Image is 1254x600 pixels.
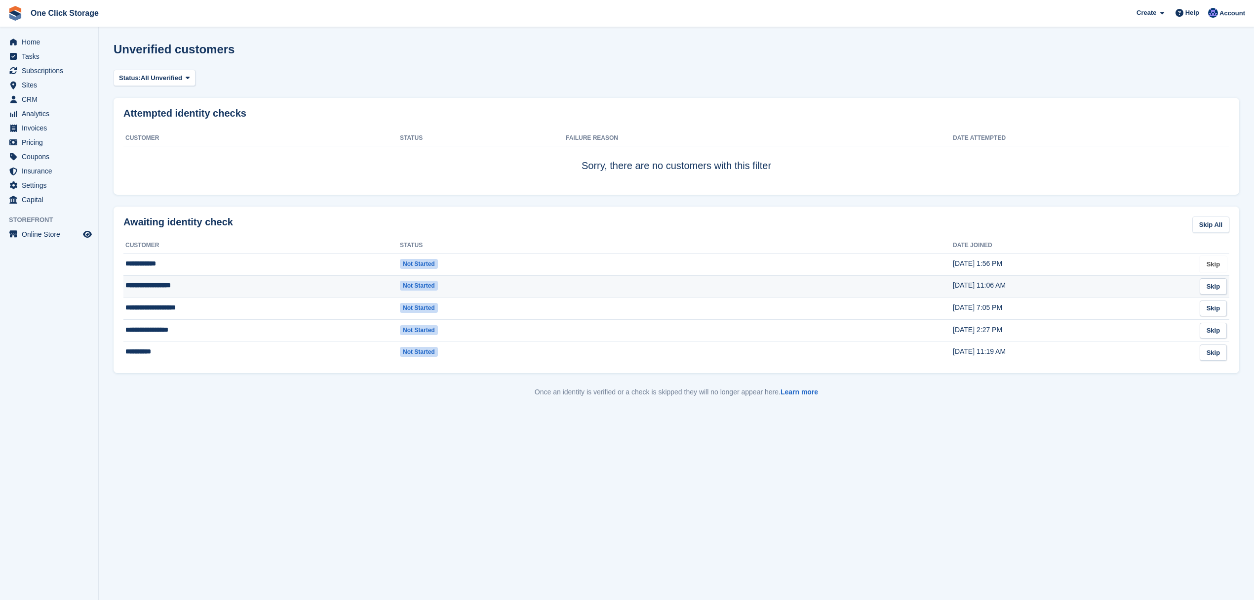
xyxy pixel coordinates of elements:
[22,49,81,63] span: Tasks
[5,121,93,135] a: menu
[1185,8,1199,18] span: Help
[5,227,93,241] a: menu
[1208,8,1218,18] img: Thomas
[22,227,81,241] span: Online Store
[22,35,81,49] span: Home
[5,150,93,164] a: menu
[22,64,81,78] span: Subscriptions
[5,164,93,178] a: menu
[27,5,103,21] a: One Click Storage
[400,259,438,269] span: Not started
[22,92,81,106] span: CRM
[22,150,81,164] span: Coupons
[1200,344,1227,361] a: Skip
[1219,8,1245,18] span: Account
[114,387,1239,397] p: Once an identity is verified or a check is skipped they will no longer appear here.
[1200,256,1227,272] a: Skip
[1200,278,1227,295] a: Skip
[582,160,771,171] span: Sorry, there are no customers with this filter
[5,135,93,149] a: menu
[5,35,93,49] a: menu
[114,70,196,86] button: Status: All Unverified
[5,178,93,192] a: menu
[400,303,438,313] span: Not started
[953,342,1174,363] td: [DATE] 11:19 AM
[114,43,235,56] h1: Unverified customers
[22,107,81,121] span: Analytics
[1136,8,1156,18] span: Create
[953,275,1174,298] td: [DATE] 11:06 AM
[566,130,953,146] th: Failure Reason
[781,388,818,396] a: Learn more
[123,216,233,228] h2: Awaiting identity check
[123,130,400,146] th: Customer
[123,238,400,254] th: Customer
[400,130,566,146] th: Status
[1200,323,1227,339] a: Skip
[8,6,23,21] img: stora-icon-8386f47178a22dfd0bd8f6a31ec36ba5ce8667c1dd55bd0f319d3a0aa187defe.svg
[22,135,81,149] span: Pricing
[400,347,438,357] span: Not started
[1192,216,1229,233] a: Skip All
[22,78,81,92] span: Sites
[119,73,141,83] span: Status:
[5,49,93,63] a: menu
[123,108,1229,119] h2: Attempted identity checks
[5,78,93,92] a: menu
[5,193,93,207] a: menu
[22,193,81,207] span: Capital
[953,253,1174,275] td: [DATE] 1:56 PM
[81,228,93,240] a: Preview store
[22,164,81,178] span: Insurance
[953,130,1174,146] th: Date attempted
[22,178,81,192] span: Settings
[953,238,1174,254] th: Date joined
[400,325,438,335] span: Not started
[953,298,1174,320] td: [DATE] 7:05 PM
[22,121,81,135] span: Invoices
[5,64,93,78] a: menu
[1200,300,1227,317] a: Skip
[5,107,93,121] a: menu
[9,215,98,225] span: Storefront
[953,319,1174,342] td: [DATE] 2:27 PM
[400,281,438,291] span: Not started
[5,92,93,106] a: menu
[141,73,182,83] span: All Unverified
[400,238,566,254] th: Status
